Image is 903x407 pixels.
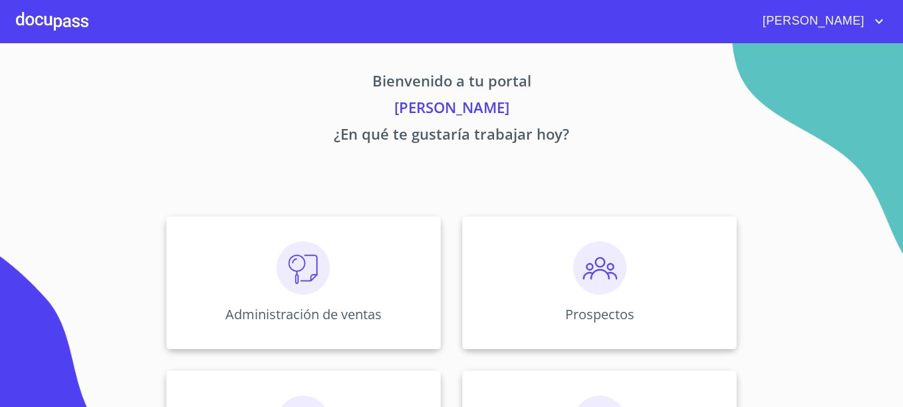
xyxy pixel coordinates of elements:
[753,11,871,32] span: [PERSON_NAME]
[42,96,861,123] p: [PERSON_NAME]
[573,241,626,295] img: prospectos.png
[753,11,887,32] button: account of current user
[42,123,861,150] p: ¿En qué te gustaría trabajar hoy?
[42,70,861,96] p: Bienvenido a tu portal
[225,305,382,323] p: Administración de ventas
[277,241,330,295] img: consulta.png
[565,305,634,323] p: Prospectos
